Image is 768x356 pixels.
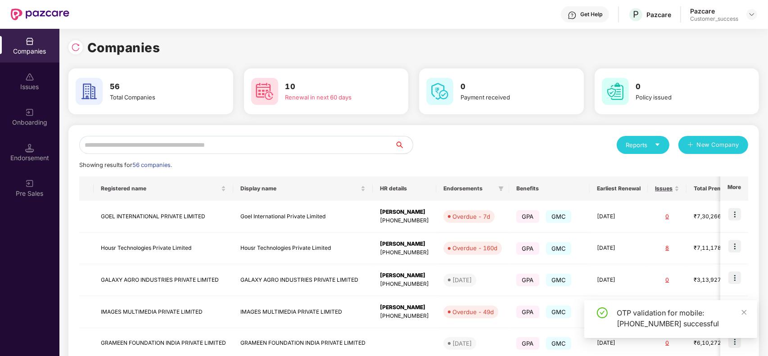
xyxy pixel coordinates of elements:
[71,43,80,52] img: svg+xml;base64,PHN2ZyBpZD0iUmVsb2FkLTMyeDMyIiB4bWxucz0iaHR0cDovL3d3dy53My5vcmcvMjAwMC9zdmciIHdpZH...
[443,185,495,192] span: Endorsements
[516,210,539,223] span: GPA
[233,176,373,201] th: Display name
[380,271,429,280] div: [PERSON_NAME]
[94,296,233,328] td: IMAGES MULTIMEDIA PRIVATE LIMITED
[697,140,740,149] span: New Company
[728,208,741,221] img: icon
[580,11,602,18] div: Get Help
[646,10,671,19] div: Pazcare
[394,136,413,154] button: search
[25,72,34,81] img: svg+xml;base64,PHN2ZyBpZD0iSXNzdWVzX2Rpc2FibGVkIiB4bWxucz0iaHR0cDovL3d3dy53My5vcmcvMjAwMC9zdmciIH...
[687,176,746,201] th: Total Premium
[546,242,572,255] span: GMC
[452,275,472,284] div: [DATE]
[694,244,739,252] div: ₹7,11,178.92
[636,81,734,93] h3: 0
[694,185,732,192] span: Total Premium
[233,233,373,265] td: Housr Technologies Private Limited
[590,264,648,296] td: [DATE]
[748,11,755,18] img: svg+xml;base64,PHN2ZyBpZD0iRHJvcGRvd24tMzJ4MzIiIHhtbG5zPSJodHRwOi8vd3d3LnczLm9yZy8yMDAwL3N2ZyIgd2...
[741,309,747,315] span: close
[25,108,34,117] img: svg+xml;base64,PHN2ZyB3aWR0aD0iMjAiIGhlaWdodD0iMjAiIHZpZXdCb3g9IjAgMCAyMCAyMCIgZmlsbD0ibm9uZSIgeG...
[546,274,572,286] span: GMC
[690,15,738,23] div: Customer_success
[509,176,590,201] th: Benefits
[516,242,539,255] span: GPA
[720,176,748,201] th: More
[452,243,497,252] div: Overdue - 160d
[452,339,472,348] div: [DATE]
[597,307,608,318] span: check-circle
[655,142,660,148] span: caret-down
[94,264,233,296] td: GALAXY AGRO INDUSTRIES PRIVATE LIMITED
[590,296,648,328] td: [DATE]
[497,183,506,194] span: filter
[426,78,453,105] img: svg+xml;base64,PHN2ZyB4bWxucz0iaHR0cDovL3d3dy53My5vcmcvMjAwMC9zdmciIHdpZHRoPSI2MCIgaGVpZ2h0PSI2MC...
[25,144,34,153] img: svg+xml;base64,PHN2ZyB3aWR0aD0iMTQuNSIgaGVpZ2h0PSIxNC41IiB2aWV3Qm94PSIwIDAgMTYgMTYiIGZpbGw9Im5vbm...
[25,37,34,46] img: svg+xml;base64,PHN2ZyBpZD0iQ29tcGFuaWVzIiB4bWxucz0iaHR0cDovL3d3dy53My5vcmcvMjAwMC9zdmciIHdpZHRoPS...
[87,38,160,58] h1: Companies
[694,276,739,284] div: ₹3,13,927.2
[94,201,233,233] td: GOEL INTERNATIONAL PRIVATE LIMITED
[233,264,373,296] td: GALAXY AGRO INDUSTRIES PRIVATE LIMITED
[728,240,741,252] img: icon
[516,306,539,318] span: GPA
[373,176,436,201] th: HR details
[11,9,69,20] img: New Pazcare Logo
[655,185,673,192] span: Issues
[132,162,172,168] span: 56 companies.
[498,186,504,191] span: filter
[452,212,490,221] div: Overdue - 7d
[25,179,34,188] img: svg+xml;base64,PHN2ZyB3aWR0aD0iMjAiIGhlaWdodD0iMjAiIHZpZXdCb3g9IjAgMCAyMCAyMCIgZmlsbD0ibm9uZSIgeG...
[590,201,648,233] td: [DATE]
[380,312,429,320] div: [PHONE_NUMBER]
[687,142,693,149] span: plus
[285,93,383,102] div: Renewal in next 60 days
[690,7,738,15] div: Pazcare
[546,306,572,318] span: GMC
[101,185,219,192] span: Registered name
[461,93,558,102] div: Payment received
[110,93,208,102] div: Total Companies
[590,233,648,265] td: [DATE]
[79,162,172,168] span: Showing results for
[240,185,359,192] span: Display name
[678,136,748,154] button: plusNew Company
[516,337,539,350] span: GPA
[251,78,278,105] img: svg+xml;base64,PHN2ZyB4bWxucz0iaHR0cDovL3d3dy53My5vcmcvMjAwMC9zdmciIHdpZHRoPSI2MCIgaGVpZ2h0PSI2MC...
[380,280,429,288] div: [PHONE_NUMBER]
[728,271,741,284] img: icon
[636,93,734,102] div: Policy issued
[76,78,103,105] img: svg+xml;base64,PHN2ZyB4bWxucz0iaHR0cDovL3d3dy53My5vcmcvMjAwMC9zdmciIHdpZHRoPSI2MCIgaGVpZ2h0PSI2MC...
[617,307,746,329] div: OTP validation for mobile: [PHONE_NUMBER] successful
[655,212,679,221] div: 0
[452,307,494,316] div: Overdue - 49d
[380,208,429,216] div: [PERSON_NAME]
[633,9,639,20] span: P
[233,201,373,233] td: Goel International Private Limited
[285,81,383,93] h3: 10
[602,78,629,105] img: svg+xml;base64,PHN2ZyB4bWxucz0iaHR0cDovL3d3dy53My5vcmcvMjAwMC9zdmciIHdpZHRoPSI2MCIgaGVpZ2h0PSI2MC...
[590,176,648,201] th: Earliest Renewal
[546,337,572,350] span: GMC
[380,303,429,312] div: [PERSON_NAME]
[568,11,577,20] img: svg+xml;base64,PHN2ZyBpZD0iSGVscC0zMngzMiIgeG1sbnM9Imh0dHA6Ly93d3cudzMub3JnLzIwMDAvc3ZnIiB3aWR0aD...
[655,244,679,252] div: 8
[694,212,739,221] div: ₹7,30,266.6
[380,216,429,225] div: [PHONE_NUMBER]
[233,296,373,328] td: IMAGES MULTIMEDIA PRIVATE LIMITED
[648,176,687,201] th: Issues
[380,240,429,248] div: [PERSON_NAME]
[626,140,660,149] div: Reports
[516,274,539,286] span: GPA
[110,81,208,93] h3: 56
[546,210,572,223] span: GMC
[380,248,429,257] div: [PHONE_NUMBER]
[655,276,679,284] div: 0
[94,176,233,201] th: Registered name
[461,81,558,93] h3: 0
[394,141,413,149] span: search
[94,233,233,265] td: Housr Technologies Private Limited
